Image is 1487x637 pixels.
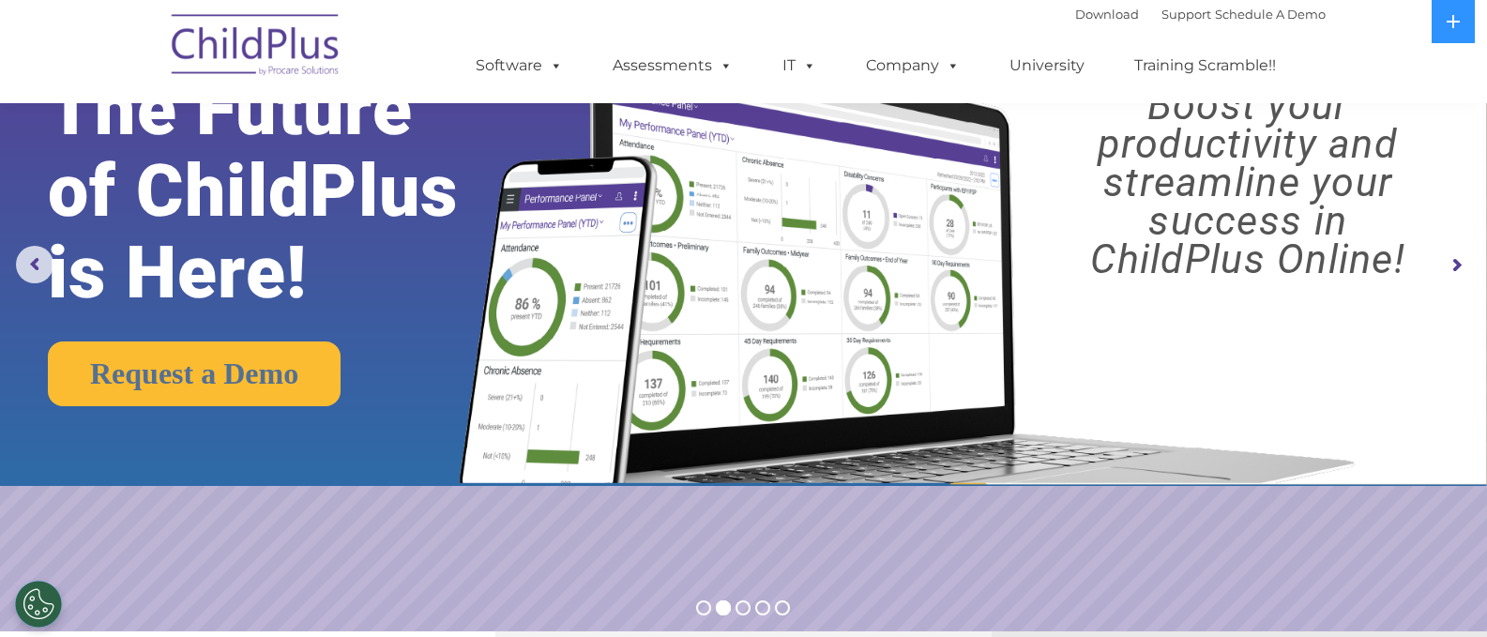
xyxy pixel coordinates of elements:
rs-layer: Boost your productivity and streamline your success in ChildPlus Online! [1027,86,1468,279]
a: Company [847,47,979,84]
span: Phone number [261,201,341,215]
a: Schedule A Demo [1215,7,1326,22]
a: Download [1075,7,1139,22]
a: Training Scramble!! [1115,47,1295,84]
font: | [1075,7,1326,22]
button: Cookies Settings [15,581,62,628]
span: Last name [261,124,318,138]
a: Support [1161,7,1211,22]
a: Request a Demo [48,341,341,406]
a: Software [457,47,582,84]
img: ChildPlus by Procare Solutions [162,1,350,95]
a: Assessments [594,47,751,84]
a: University [991,47,1103,84]
rs-layer: The Future of ChildPlus is Here! [48,69,523,314]
a: IT [764,47,835,84]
